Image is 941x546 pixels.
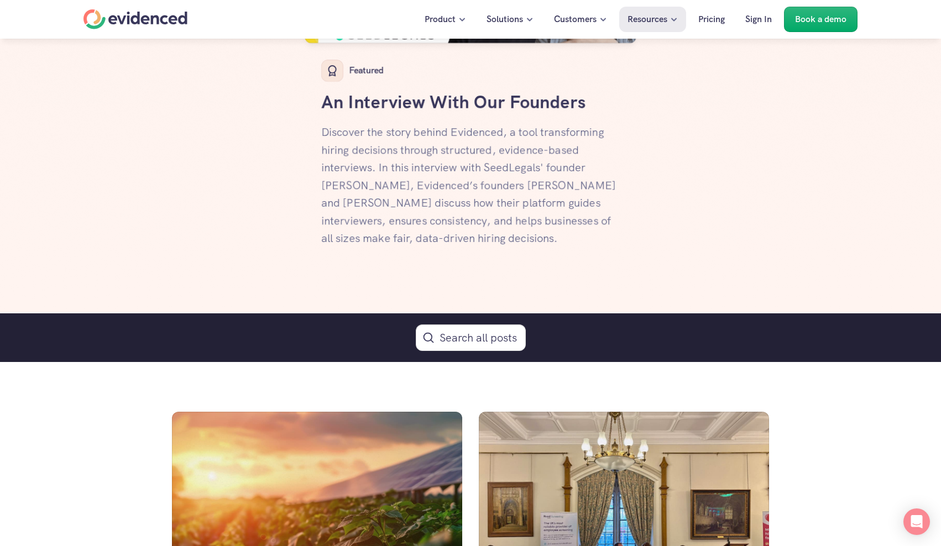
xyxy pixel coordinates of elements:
[416,324,526,351] button: Search Icon
[487,12,523,27] p: Solutions
[795,12,846,27] p: Book a demo
[83,9,187,29] a: Home
[554,12,597,27] p: Customers
[784,7,858,32] a: Book a demo
[698,12,725,27] p: Pricing
[321,90,620,115] h3: An Interview With Our Founders
[349,64,384,78] h6: Featured
[628,12,667,27] p: Resources
[321,123,620,247] p: Discover the story behind Evidenced, a tool transforming hiring decisions through structured, evi...
[745,12,772,27] p: Sign In
[737,7,780,32] a: Sign In
[903,508,930,535] div: Open Intercom Messenger
[690,7,733,32] a: Pricing
[425,12,456,27] p: Product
